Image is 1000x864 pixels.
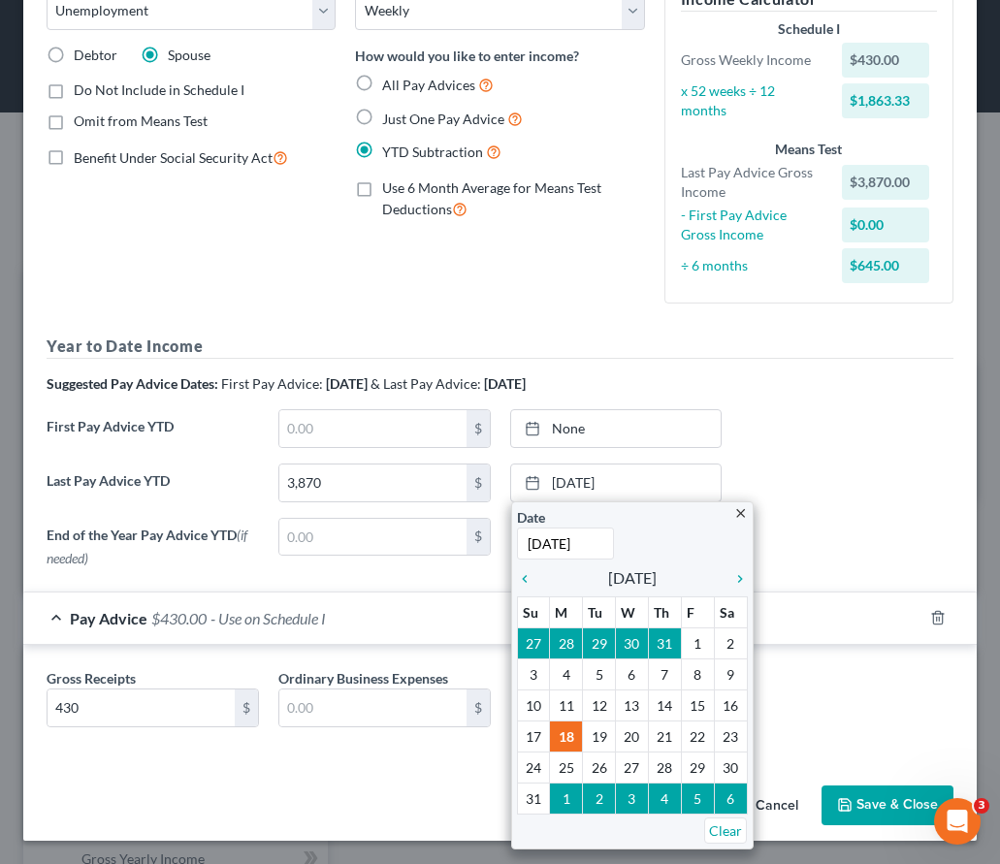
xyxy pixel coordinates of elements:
[681,596,714,627] th: F
[279,464,467,501] input: 0.00
[714,627,747,658] td: 2
[467,689,490,726] div: $
[467,519,490,556] div: $
[550,658,583,689] td: 4
[47,375,218,392] strong: Suggested Pay Advice Dates:
[671,50,832,70] div: Gross Weekly Income
[723,571,748,587] i: chevron_right
[517,752,550,783] td: 24
[648,720,681,752] td: 21
[648,658,681,689] td: 7
[382,179,601,217] span: Use 6 Month Average for Means Test Deductions
[37,409,269,464] label: First Pay Advice YTD
[608,566,657,590] span: [DATE]
[616,783,649,814] td: 3
[681,19,937,39] div: Schedule I
[671,206,832,244] div: - First Pay Advice Gross Income
[382,77,475,93] span: All Pay Advices
[279,519,467,556] input: 0.00
[221,375,323,392] span: First Pay Advice:
[681,140,937,159] div: Means Test
[278,668,448,688] label: Ordinary Business Expenses
[714,720,747,752] td: 23
[681,720,714,752] td: 22
[842,43,929,78] div: $430.00
[671,163,832,202] div: Last Pay Advice Gross Income
[681,627,714,658] td: 1
[382,144,483,160] span: YTD Subtraction
[467,464,490,501] div: $
[37,518,269,576] label: End of the Year Pay Advice YTD
[467,410,490,447] div: $
[681,658,714,689] td: 8
[681,689,714,720] td: 15
[235,689,258,726] div: $
[47,527,247,566] span: (if needed)
[842,208,929,242] div: $0.00
[47,668,136,688] label: Gross Receipts
[648,689,681,720] td: 14
[517,507,545,528] label: Date
[681,752,714,783] td: 29
[842,248,929,283] div: $645.00
[517,571,542,587] i: chevron_left
[47,335,953,359] h5: Year to Date Income
[733,501,748,524] a: close
[517,596,550,627] th: Su
[550,596,583,627] th: M
[714,596,747,627] th: Sa
[517,566,542,590] a: chevron_left
[648,752,681,783] td: 28
[714,783,747,814] td: 6
[517,783,550,814] td: 31
[733,506,748,521] i: close
[616,689,649,720] td: 13
[74,81,244,98] span: Do Not Include in Schedule I
[550,752,583,783] td: 25
[616,720,649,752] td: 20
[616,752,649,783] td: 27
[550,627,583,658] td: 28
[723,566,748,590] a: chevron_right
[37,464,269,518] label: Last Pay Advice YTD
[517,689,550,720] td: 10
[842,83,929,118] div: $1,863.33
[74,149,273,166] span: Benefit Under Social Security Act
[583,596,616,627] th: Tu
[714,752,747,783] td: 30
[70,609,147,627] span: Pay Advice
[648,627,681,658] td: 31
[822,785,953,826] button: Save & Close
[704,817,747,844] a: Clear
[616,658,649,689] td: 6
[210,609,326,627] span: - Use on Schedule I
[583,783,616,814] td: 2
[48,689,235,726] input: 0.00
[616,627,649,658] td: 30
[168,47,210,63] span: Spouse
[740,787,814,826] button: Cancel
[151,609,207,627] span: $430.00
[714,689,747,720] td: 16
[583,720,616,752] td: 19
[671,256,832,275] div: ÷ 6 months
[74,47,117,63] span: Debtor
[648,596,681,627] th: Th
[511,464,722,501] a: [DATE]
[371,375,481,392] span: & Last Pay Advice:
[279,410,467,447] input: 0.00
[517,658,550,689] td: 3
[382,111,504,127] span: Just One Pay Advice
[74,112,208,129] span: Omit from Means Test
[681,783,714,814] td: 5
[583,658,616,689] td: 5
[842,165,929,200] div: $3,870.00
[326,375,368,392] strong: [DATE]
[517,720,550,752] td: 17
[517,627,550,658] td: 27
[279,689,467,726] input: 0.00
[974,798,989,814] span: 3
[583,752,616,783] td: 26
[550,720,583,752] td: 18
[648,783,681,814] td: 4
